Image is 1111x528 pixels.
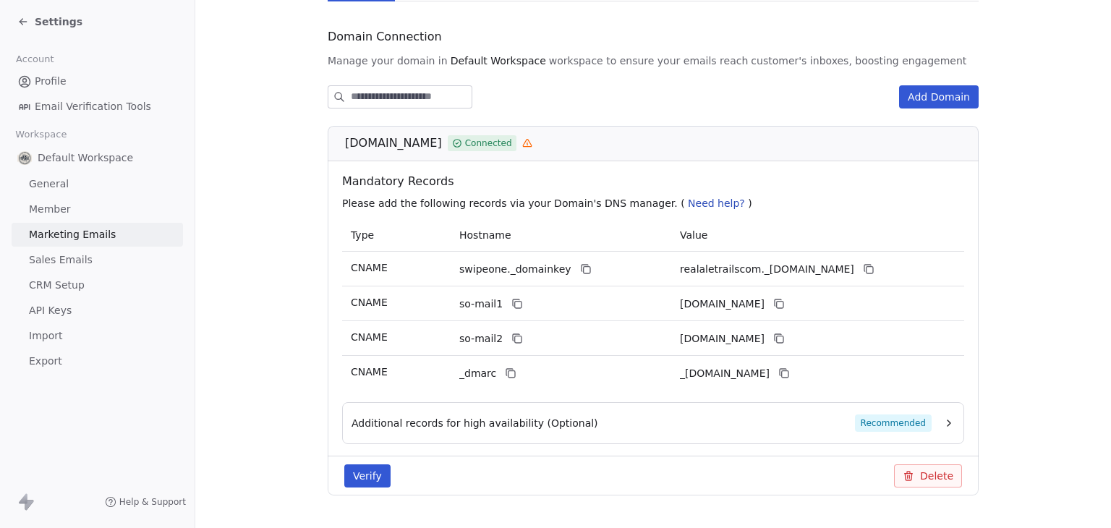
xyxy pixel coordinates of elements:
[29,252,93,268] span: Sales Emails
[688,197,745,209] span: Need help?
[9,48,60,70] span: Account
[105,496,186,508] a: Help & Support
[12,299,183,323] a: API Keys
[29,176,69,192] span: General
[351,297,388,308] span: CNAME
[894,464,962,487] button: Delete
[345,135,442,152] span: [DOMAIN_NAME]
[351,262,388,273] span: CNAME
[459,366,496,381] span: _dmarc
[29,328,62,344] span: Import
[459,331,503,346] span: so-mail2
[680,262,854,277] span: realaletrailscom._domainkey.swipeone.email
[12,349,183,373] a: Export
[328,54,448,68] span: Manage your domain in
[38,150,133,165] span: Default Workspace
[35,99,151,114] span: Email Verification Tools
[12,69,183,93] a: Profile
[680,229,707,241] span: Value
[12,248,183,272] a: Sales Emails
[351,331,388,343] span: CNAME
[899,85,979,108] button: Add Domain
[549,54,749,68] span: workspace to ensure your emails reach
[680,297,765,312] span: realaletrailscom1.swipeone.email
[328,28,442,46] span: Domain Connection
[17,150,32,165] img: realaletrail-logo.png
[29,354,62,369] span: Export
[35,14,82,29] span: Settings
[459,262,571,277] span: swipeone._domainkey
[351,366,388,378] span: CNAME
[352,414,955,432] button: Additional records for high availability (Optional)Recommended
[12,95,183,119] a: Email Verification Tools
[451,54,546,68] span: Default Workspace
[29,303,72,318] span: API Keys
[12,197,183,221] a: Member
[680,366,770,381] span: _dmarc.swipeone.email
[751,54,966,68] span: customer's inboxes, boosting engagement
[12,172,183,196] a: General
[352,416,598,430] span: Additional records for high availability (Optional)
[459,229,511,241] span: Hostname
[465,137,512,150] span: Connected
[29,227,116,242] span: Marketing Emails
[342,196,970,210] p: Please add the following records via your Domain's DNS manager. ( )
[12,324,183,348] a: Import
[119,496,186,508] span: Help & Support
[29,278,85,293] span: CRM Setup
[12,273,183,297] a: CRM Setup
[344,464,391,487] button: Verify
[17,14,82,29] a: Settings
[342,173,970,190] span: Mandatory Records
[12,223,183,247] a: Marketing Emails
[35,74,67,89] span: Profile
[9,124,73,145] span: Workspace
[680,331,765,346] span: realaletrailscom2.swipeone.email
[351,228,442,243] p: Type
[459,297,503,312] span: so-mail1
[855,414,932,432] span: Recommended
[29,202,71,217] span: Member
